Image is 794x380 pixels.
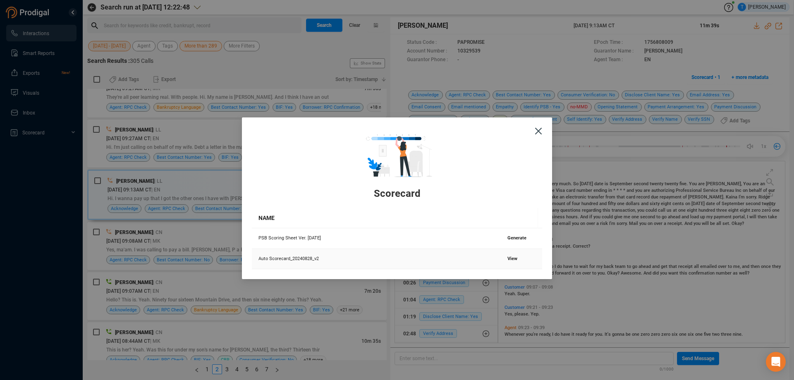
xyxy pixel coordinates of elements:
th: Name [252,208,497,228]
div: Open Intercom Messenger [766,352,786,372]
span: Generate [507,235,526,241]
span: PSB Scoring Sheet Ver. [DATE] [258,235,321,241]
button: Close [525,117,552,145]
span: Scorecard [252,186,542,202]
span: View [507,256,517,261]
span: Auto Scorecard_20240828_v2 [258,256,319,261]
